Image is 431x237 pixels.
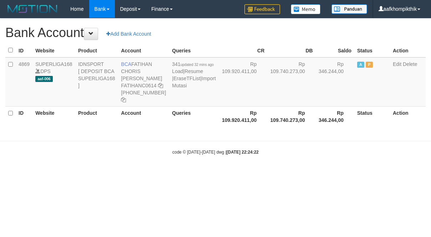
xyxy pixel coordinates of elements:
span: | | | [172,61,215,88]
span: BCA [121,61,131,67]
span: Active [357,62,364,68]
th: Rp 109.920.411,00 [219,106,267,127]
span: 341 [172,61,214,67]
td: Rp 109.920.411,00 [219,57,267,107]
th: Queries [169,106,219,127]
a: Add Bank Account [102,28,156,40]
th: Product [75,43,118,57]
th: Action [390,106,426,127]
a: EraseTFList [173,76,200,81]
td: IDNSPORT [ DEPOSIT BCA SUPERLIGA168 ] [75,57,118,107]
th: Account [118,106,169,127]
span: updated 32 mins ago [181,63,214,67]
h1: Bank Account [5,26,426,40]
th: ID [16,106,32,127]
th: Action [390,43,426,57]
td: DPS [32,57,75,107]
th: Status [354,106,390,127]
img: MOTION_logo.png [5,4,60,14]
a: Resume [184,68,203,74]
a: Load [172,68,183,74]
th: Account [118,43,169,57]
th: Rp 109.740.273,00 [267,106,315,127]
a: Import Mutasi [172,76,215,88]
a: SUPERLIGA168 [35,61,72,67]
a: FATIHANC0614 [121,83,156,88]
th: Rp 346.244,00 [316,106,354,127]
span: Paused [366,62,373,68]
a: Edit [393,61,401,67]
th: Product [75,106,118,127]
th: Status [354,43,390,57]
th: Website [32,106,75,127]
th: CR [219,43,267,57]
td: 4869 [16,57,32,107]
a: Delete [403,61,417,67]
img: panduan.png [331,4,367,14]
span: aaf-006 [35,76,53,82]
th: DB [267,43,315,57]
strong: [DATE] 22:24:22 [227,150,259,155]
td: Rp 109.740.273,00 [267,57,315,107]
th: Queries [169,43,219,57]
small: code © [DATE]-[DATE] dwg | [172,150,259,155]
td: Rp 346.244,00 [316,57,354,107]
img: Button%20Memo.svg [291,4,321,14]
th: Website [32,43,75,57]
img: Feedback.jpg [244,4,280,14]
th: ID [16,43,32,57]
td: FATIHAN CHORIS [PERSON_NAME] [PHONE_NUMBER] [118,57,169,107]
th: Saldo [316,43,354,57]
